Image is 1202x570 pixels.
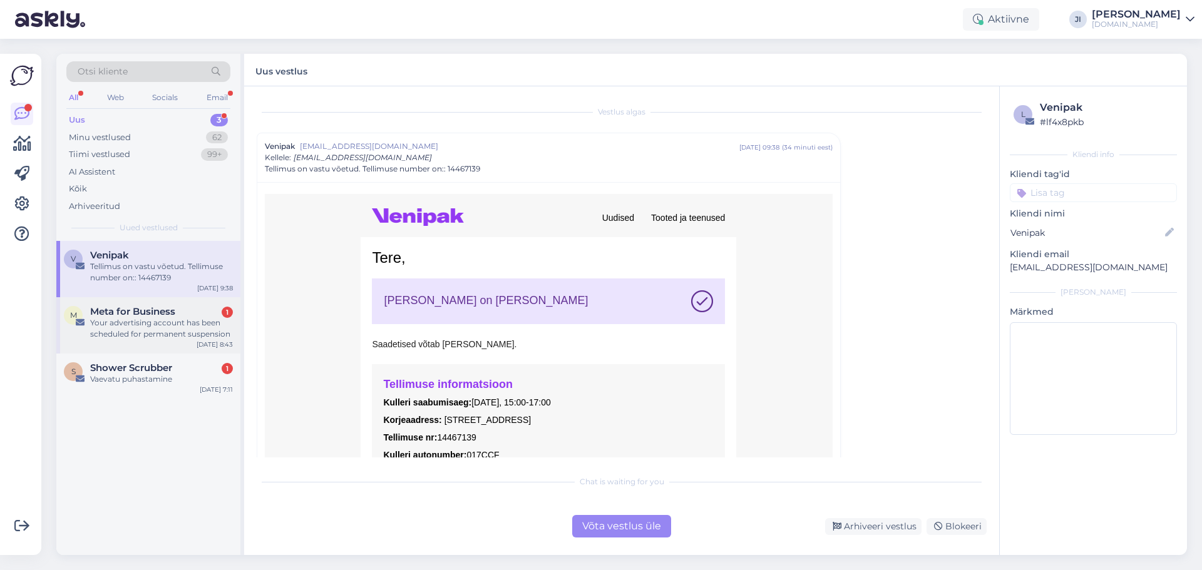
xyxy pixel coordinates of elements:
span: Venipak [265,141,295,152]
strong: Tellimuse informatsioon [383,378,513,390]
img: 613ebde0-6852-d88b-32c1-6abd25ffbc4c.png [691,290,713,312]
div: Email [204,89,230,106]
input: Lisa nimi [1010,226,1163,240]
div: Blokeeri [927,518,987,535]
span: Otsi kliente [78,65,128,78]
div: 1 [222,363,233,374]
div: [PERSON_NAME] [1092,9,1181,19]
a: Tooted ja teenused [651,213,725,223]
p: Märkmed [1010,305,1177,318]
div: [DATE] 9:38 [197,283,233,293]
span: Venipak [90,250,129,261]
div: AI Assistent [69,166,115,178]
h1: Tere, [372,248,725,267]
div: 3 [210,114,228,126]
span: Meta for Business [90,306,175,317]
strong: Tellimuse nr: [383,432,437,442]
span: S [71,367,76,376]
div: Tellimus on vastu võetud. Tellimuse number on:: 14467139 [90,261,233,283]
strong: Kulleri saabumisaeg: [383,397,471,407]
span: [PERSON_NAME] on [PERSON_NAME] [384,294,588,307]
div: [PERSON_NAME] [1010,287,1177,298]
div: JI [1069,11,1087,28]
div: 62 [206,131,228,144]
div: Võta vestlus üle [572,515,671,537]
div: Web [105,89,126,106]
a: [PERSON_NAME][DOMAIN_NAME] [1092,9,1194,29]
div: Arhiveeri vestlus [825,518,922,535]
span: Uued vestlused [120,222,178,233]
a: Uudised [602,213,634,223]
div: 1 [222,307,233,318]
span: l [1021,109,1025,119]
div: [DATE] 09:38 [739,143,779,152]
img: Askly Logo [10,64,34,88]
p: Kliendi email [1010,248,1177,261]
img: f71f2c15-fc23-fe97-d879-1897c5b82def.png [372,208,464,226]
div: Chat is waiting for you [257,476,987,487]
div: Kõik [69,183,87,195]
div: Aktiivne [963,8,1039,31]
span: M [70,310,77,320]
div: Venipak [1040,100,1173,115]
strong: Korjeaadress: [383,415,441,425]
div: [DOMAIN_NAME] [1092,19,1181,29]
p: [EMAIL_ADDRESS][DOMAIN_NAME] [1010,261,1177,274]
p: Kliendi nimi [1010,207,1177,220]
div: 99+ [201,148,228,161]
div: [DATE] 7:11 [200,385,233,394]
div: ( 34 minuti eest ) [782,143,833,152]
span: [EMAIL_ADDRESS][DOMAIN_NAME] [300,141,739,152]
span: V [71,254,76,263]
div: All [66,89,81,106]
div: Minu vestlused [69,131,131,144]
span: Tellimus on vastu võetud. Tellimuse number on:: 14467139 [265,163,480,175]
input: Lisa tag [1010,183,1177,202]
div: Vaevatu puhastamine [90,374,233,385]
td: Saadetised võtab [PERSON_NAME]. [361,335,736,359]
div: Kliendi info [1010,149,1177,160]
div: Your advertising account has been scheduled for permanent suspension [90,317,233,340]
div: # lf4x8pkb [1040,115,1173,129]
div: Vestlus algas [257,106,987,118]
p: Kliendi tag'id [1010,168,1177,181]
div: Uus [69,114,85,126]
td: [DATE], 15:00-17:00 [STREET_ADDRESS] 14467139 017CCF [372,364,725,475]
div: Socials [150,89,180,106]
div: Tiimi vestlused [69,148,130,161]
label: Uus vestlus [255,61,307,78]
span: [EMAIL_ADDRESS][DOMAIN_NAME] [294,153,432,162]
span: Kellele : [265,153,291,162]
strong: Kulleri autonumber: [383,450,466,460]
span: Shower Scrubber [90,362,172,374]
div: Arhiveeritud [69,200,120,213]
div: [DATE] 8:43 [197,340,233,349]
